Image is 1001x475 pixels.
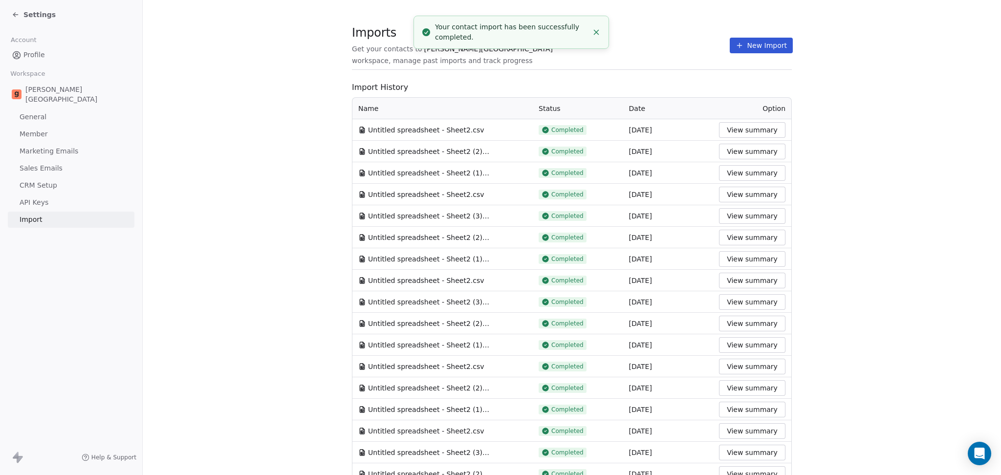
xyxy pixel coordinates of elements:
span: Completed [551,191,584,198]
div: [DATE] [629,448,708,457]
span: Date [629,105,645,112]
button: View summary [719,380,785,396]
div: [DATE] [629,426,708,436]
button: View summary [719,294,785,310]
span: CRM Setup [20,180,57,191]
a: Profile [8,47,134,63]
div: [DATE] [629,147,708,156]
div: [DATE] [629,233,708,242]
div: [DATE] [629,319,708,328]
button: View summary [719,165,785,181]
span: Completed [551,298,584,306]
span: Completed [551,406,584,413]
span: Option [762,105,785,112]
span: Completed [551,277,584,284]
button: View summary [719,144,785,159]
button: View summary [719,251,785,267]
a: General [8,109,134,125]
span: Workspace [6,66,49,81]
span: Completed [551,320,584,327]
span: Import [20,215,42,225]
span: Untitled spreadsheet - Sheet2 (2).csv [368,147,490,156]
span: Settings [23,10,56,20]
span: Profile [23,50,45,60]
button: View summary [719,230,785,245]
span: Completed [551,449,584,456]
span: [PERSON_NAME][GEOGRAPHIC_DATA] [424,44,553,54]
span: Imports [352,25,730,40]
span: Untitled spreadsheet - Sheet2 (2).csv [368,383,490,393]
button: View summary [719,423,785,439]
button: View summary [719,187,785,202]
div: [DATE] [629,168,708,178]
span: Untitled spreadsheet - Sheet2.csv [368,190,484,199]
div: [DATE] [629,383,708,393]
div: [DATE] [629,276,708,285]
span: API Keys [20,197,48,208]
span: Completed [551,148,584,155]
div: [DATE] [629,405,708,414]
div: [DATE] [629,297,708,307]
a: Help & Support [82,453,136,461]
button: View summary [719,445,785,460]
span: [PERSON_NAME][GEOGRAPHIC_DATA] [25,85,131,104]
span: Completed [551,212,584,220]
span: Untitled spreadsheet - Sheet2 (3).csv [368,211,490,221]
span: Untitled spreadsheet - Sheet2.csv [368,276,484,285]
div: [DATE] [629,254,708,264]
a: Settings [12,10,56,20]
span: Completed [551,341,584,349]
a: API Keys [8,194,134,211]
span: Untitled spreadsheet - Sheet2.csv [368,426,484,436]
div: [DATE] [629,211,708,221]
span: Untitled spreadsheet - Sheet2 (2).csv [368,319,490,328]
a: Member [8,126,134,142]
button: View summary [719,316,785,331]
span: Status [539,105,561,112]
span: Account [6,33,41,47]
span: Untitled spreadsheet - Sheet2 (1).csv [368,168,490,178]
span: Untitled spreadsheet - Sheet2 (1).csv [368,340,490,350]
span: Untitled spreadsheet - Sheet2 (2).csv [368,233,490,242]
button: View summary [719,208,785,224]
button: View summary [719,273,785,288]
span: Marketing Emails [20,146,78,156]
button: View summary [719,337,785,353]
span: Completed [551,234,584,241]
span: Untitled spreadsheet - Sheet2 (3).csv [368,448,490,457]
span: Completed [551,427,584,435]
span: Completed [551,126,584,134]
span: Completed [551,255,584,263]
div: [DATE] [629,190,708,199]
a: Import [8,212,134,228]
span: Completed [551,363,584,370]
span: Untitled spreadsheet - Sheet2 (1).csv [368,254,490,264]
img: Goela%20School%20Logos%20(4).png [12,89,22,99]
a: Marketing Emails [8,143,134,159]
div: Open Intercom Messenger [968,442,991,465]
span: Name [358,104,378,113]
span: workspace, manage past imports and track progress [352,56,532,65]
span: Completed [551,384,584,392]
div: Your contact import has been successfully completed. [435,22,588,43]
span: Untitled spreadsheet - Sheet2.csv [368,362,484,371]
button: New Import [730,38,793,53]
span: Get your contacts to [352,44,422,54]
span: Untitled spreadsheet - Sheet2 (3).csv [368,297,490,307]
button: Close toast [590,26,603,39]
div: [DATE] [629,125,708,135]
a: CRM Setup [8,177,134,194]
span: Import History [352,82,792,93]
a: Sales Emails [8,160,134,176]
button: View summary [719,402,785,417]
span: General [20,112,46,122]
span: Completed [551,169,584,177]
span: Member [20,129,48,139]
div: [DATE] [629,340,708,350]
span: Untitled spreadsheet - Sheet2 (1).csv [368,405,490,414]
button: View summary [719,359,785,374]
span: Untitled spreadsheet - Sheet2.csv [368,125,484,135]
button: View summary [719,122,785,138]
div: [DATE] [629,362,708,371]
span: Help & Support [91,453,136,461]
